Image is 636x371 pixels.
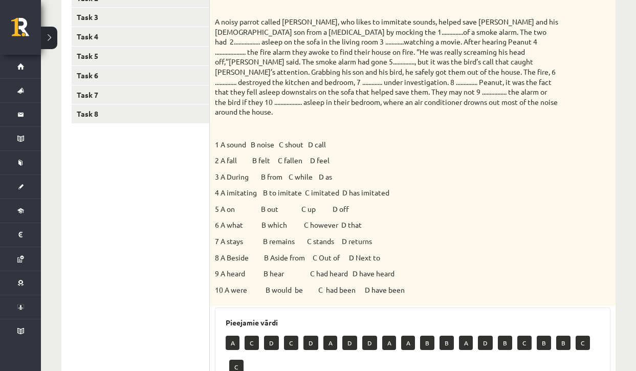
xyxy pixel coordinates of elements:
[72,27,209,46] a: Task 4
[420,336,434,350] p: B
[226,336,239,350] p: A
[72,47,209,66] a: Task 5
[215,269,559,279] p: 9 A heard B hear C had heard D have heard
[556,336,571,350] p: B
[401,336,415,350] p: A
[215,156,559,166] p: 2 A fall B felt C fallen D feel
[498,336,512,350] p: B
[517,336,532,350] p: C
[215,220,559,230] p: 6 A what B which C however D that
[215,253,559,263] p: 8 A Beside B Aside from C Out of D Next to
[362,336,377,350] p: D
[215,17,559,117] p: A noisy parrot called [PERSON_NAME], who likes to immitate sounds, helped save [PERSON_NAME] and ...
[537,336,551,350] p: B
[284,336,298,350] p: C
[215,140,559,150] p: 1 A sound B noise C shout D call
[459,336,473,350] p: A
[323,336,337,350] p: A
[11,18,41,43] a: Rīgas 1. Tālmācības vidusskola
[215,236,559,247] p: 7 A stays B remains C stands D returns
[342,336,357,350] p: D
[245,336,259,350] p: C
[72,85,209,104] a: Task 7
[72,104,209,123] a: Task 8
[303,336,318,350] p: D
[215,188,559,198] p: 4 A imitating B to imitate C imitated D has imitated
[264,336,279,350] p: D
[382,336,396,350] p: A
[440,336,454,350] p: B
[576,336,590,350] p: C
[226,318,600,327] h3: Pieejamie vārdi
[478,336,493,350] p: D
[72,66,209,85] a: Task 6
[215,285,559,295] p: 10 A were B would be C had been D have been
[215,172,559,182] p: 3 A During B from C while D as
[72,8,209,27] a: Task 3
[215,204,559,214] p: 5 A on B out C up D off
